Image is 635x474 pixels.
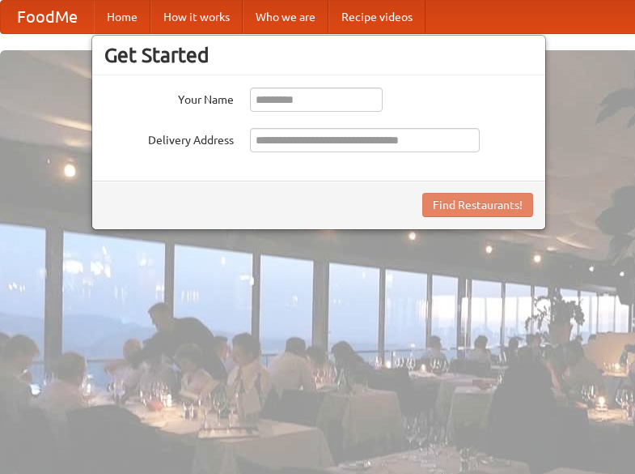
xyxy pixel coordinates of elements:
[104,43,533,67] h3: Get Started
[94,1,150,33] a: Home
[1,1,94,33] a: FoodMe
[104,88,234,108] label: Your Name
[422,193,533,217] button: Find Restaurants!
[243,1,328,33] a: Who we are
[328,1,425,33] a: Recipe videos
[104,128,234,148] label: Delivery Address
[150,1,243,33] a: How it works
